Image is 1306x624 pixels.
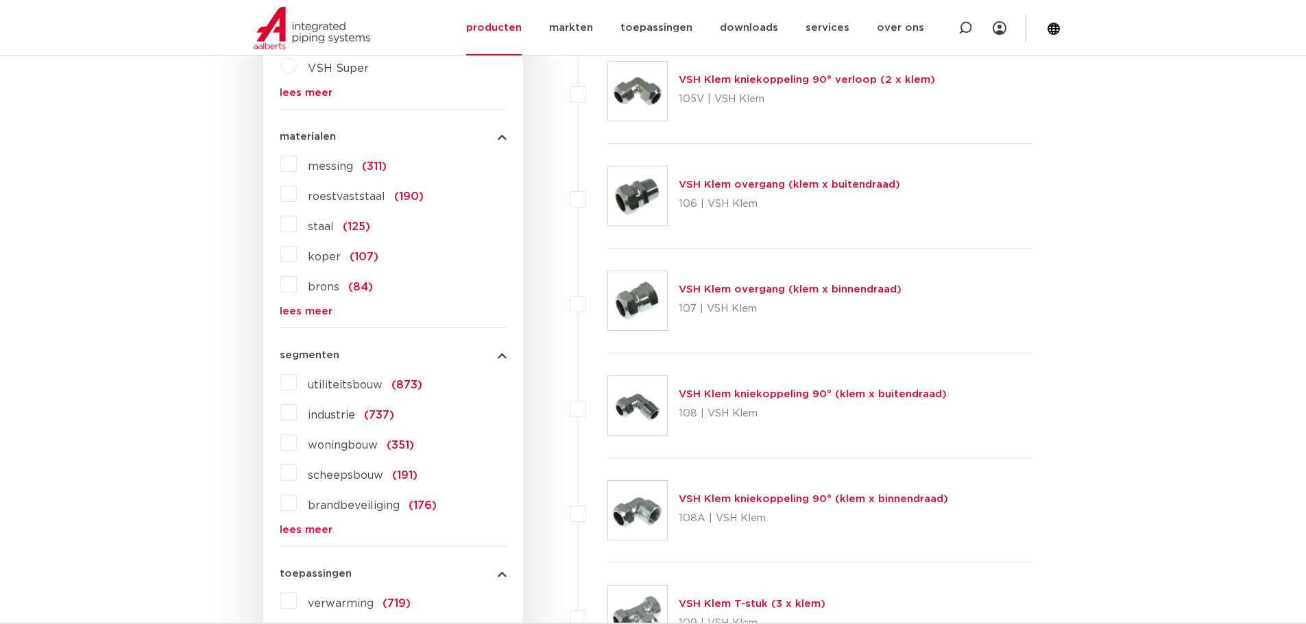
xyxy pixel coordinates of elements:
[280,350,507,360] button: segmenten
[679,599,825,609] a: VSH Klem T-stuk (3 x klem)
[387,440,414,451] span: (351)
[608,481,667,540] img: Thumbnail for VSH Klem kniekoppeling 90° (klem x binnendraad)
[679,88,935,110] p: 105V | VSH Klem
[608,62,667,121] img: Thumbnail for VSH Klem kniekoppeling 90° verloop (2 x klem)
[308,63,369,74] span: VSH Super
[679,389,947,399] a: VSH Klem kniekoppeling 90° (klem x buitendraad)
[308,282,339,292] span: brons
[409,500,437,511] span: (176)
[608,376,667,435] img: Thumbnail for VSH Klem kniekoppeling 90° (klem x buitendraad)
[280,88,507,98] a: lees meer
[348,282,373,292] span: (84)
[308,191,385,202] span: roestvaststaal
[679,193,900,215] p: 106 | VSH Klem
[308,161,353,172] span: messing
[364,410,394,421] span: (737)
[280,350,339,360] span: segmenten
[679,403,947,425] p: 108 | VSH Klem
[679,508,948,529] p: 108A | VSH Klem
[308,500,400,511] span: brandbeveiliging
[679,179,900,190] a: VSH Klem overgang (klem x buitendraad)
[362,161,387,172] span: (311)
[608,271,667,330] img: Thumbnail for VSH Klem overgang (klem x binnendraad)
[280,569,352,579] span: toepassingen
[383,598,411,609] span: (719)
[308,470,383,481] span: scheepsbouw
[343,221,370,232] span: (125)
[308,410,355,421] span: industrie
[394,191,424,202] span: (190)
[679,284,902,295] a: VSH Klem overgang (klem x binnendraad)
[608,166,667,225] img: Thumbnail for VSH Klem overgang (klem x buitendraad)
[280,306,507,316] a: lees meer
[308,251,341,262] span: koper
[392,470,418,481] span: (191)
[280,132,336,142] span: materialen
[391,379,422,390] span: (873)
[308,221,334,232] span: staal
[350,251,378,262] span: (107)
[280,525,507,535] a: lees meer
[308,598,374,609] span: verwarming
[679,298,902,320] p: 107 | VSH Klem
[280,569,507,579] button: toepassingen
[308,440,378,451] span: woningbouw
[308,379,383,390] span: utiliteitsbouw
[280,132,507,142] button: materialen
[679,494,948,504] a: VSH Klem kniekoppeling 90° (klem x binnendraad)
[679,75,935,85] a: VSH Klem kniekoppeling 90° verloop (2 x klem)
